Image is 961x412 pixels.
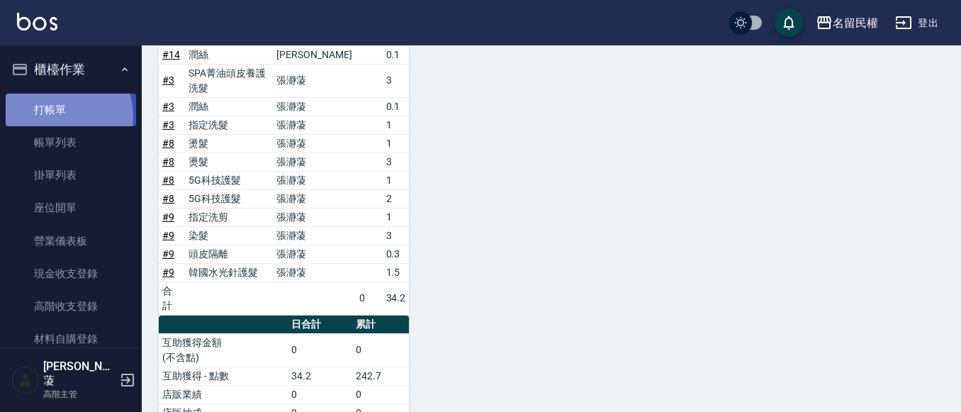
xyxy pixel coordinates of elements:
td: 5G科技護髮 [185,171,273,189]
a: #9 [162,211,174,223]
td: 張瀞蓤 [273,226,355,245]
td: 張瀞蓤 [273,152,355,171]
td: 互助獲得 - 點數 [159,367,288,385]
a: #8 [162,156,174,167]
a: 材料自購登錄 [6,323,136,355]
td: 0.3 [383,245,410,263]
a: #8 [162,174,174,186]
td: 3 [383,64,410,97]
td: 1 [383,171,410,189]
a: #14 [162,49,180,60]
td: 潤絲 [185,97,273,116]
td: 5G科技護髮 [185,189,273,208]
td: 3 [383,226,410,245]
td: 店販業績 [159,385,288,403]
a: 座位開單 [6,191,136,224]
td: 指定洗髮 [185,116,273,134]
a: #9 [162,267,174,278]
td: 2 [383,189,410,208]
img: Logo [17,13,57,30]
a: 高階收支登錄 [6,290,136,323]
img: Person [11,366,40,394]
td: 互助獲得金額 (不含點) [159,333,288,367]
td: 1.5 [383,263,410,282]
td: 張瀞蓤 [273,116,355,134]
td: 頭皮隔離 [185,245,273,263]
td: 張瀞蓤 [273,245,355,263]
a: 帳單列表 [6,126,136,159]
div: 名留民權 [833,14,878,32]
td: 指定洗剪 [185,208,273,226]
td: 張瀞蓤 [273,134,355,152]
a: 現金收支登錄 [6,257,136,290]
button: 登出 [889,10,944,36]
td: 0.1 [383,45,410,64]
td: 張瀞蓤 [273,171,355,189]
td: 1 [383,116,410,134]
a: #3 [162,74,174,86]
td: 0.1 [383,97,410,116]
p: 高階主管 [43,388,116,401]
th: 日合計 [288,316,352,334]
td: 韓國水光針護髮 [185,263,273,282]
td: 0 [356,282,383,315]
td: 張瀞蓤 [273,189,355,208]
a: #8 [162,193,174,204]
a: #8 [162,138,174,149]
a: #9 [162,248,174,260]
a: #3 [162,119,174,130]
td: 燙髮 [185,134,273,152]
button: 名留民權 [810,9,884,38]
a: 營業儀表板 [6,225,136,257]
a: #3 [162,101,174,112]
td: [PERSON_NAME] [273,45,355,64]
td: 合計 [159,282,185,315]
td: 1 [383,134,410,152]
td: SPA菁油頭皮養護洗髮 [185,64,273,97]
td: 3 [383,152,410,171]
th: 累計 [352,316,409,334]
td: 潤絲 [185,45,273,64]
td: 1 [383,208,410,226]
td: 34.2 [288,367,352,385]
button: 櫃檯作業 [6,51,136,88]
a: #9 [162,230,174,241]
button: save [775,9,803,37]
td: 張瀞蓤 [273,263,355,282]
td: 0 [352,385,409,403]
a: 掛單列表 [6,159,136,191]
td: 張瀞蓤 [273,64,355,97]
td: 染髮 [185,226,273,245]
td: 242.7 [352,367,409,385]
td: 張瀞蓤 [273,97,355,116]
td: 0 [288,385,352,403]
a: 打帳單 [6,94,136,126]
td: 燙髮 [185,152,273,171]
h5: [PERSON_NAME]蓤 [43,360,116,388]
td: 張瀞蓤 [273,208,355,226]
td: 0 [352,333,409,367]
td: 34.2 [383,282,410,315]
td: 0 [288,333,352,367]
